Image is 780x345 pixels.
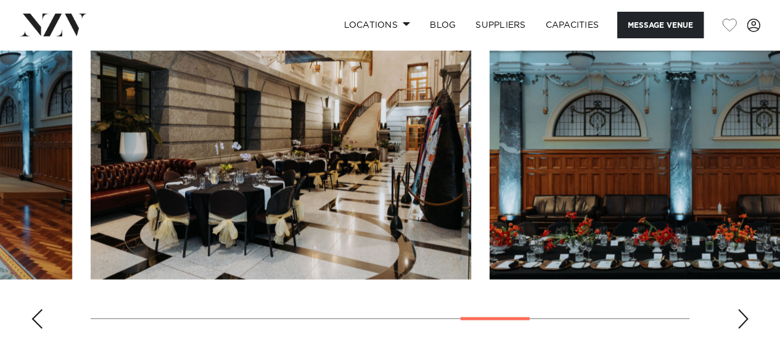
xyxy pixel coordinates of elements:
[536,12,609,38] a: Capacities
[466,12,535,38] a: SUPPLIERS
[20,14,87,36] img: nzv-logo.png
[420,12,466,38] a: BLOG
[617,12,704,38] button: Message Venue
[334,12,420,38] a: Locations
